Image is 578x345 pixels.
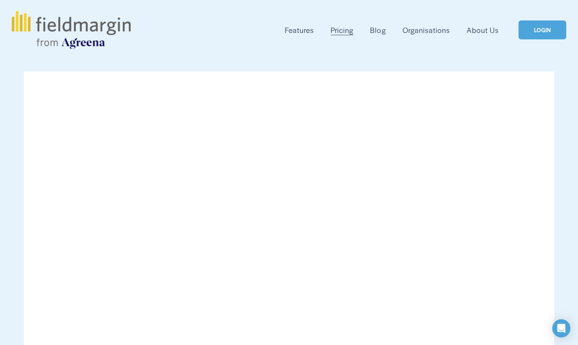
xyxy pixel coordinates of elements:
[552,319,570,337] div: Open Intercom Messenger
[467,24,499,36] a: About Us
[285,25,314,36] span: Features
[331,24,353,36] a: Pricing
[12,11,131,49] img: fieldmargin.com
[285,24,314,36] a: folder dropdown
[370,24,386,36] a: Blog
[403,24,450,36] a: Organisations
[519,20,566,40] a: LOGIN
